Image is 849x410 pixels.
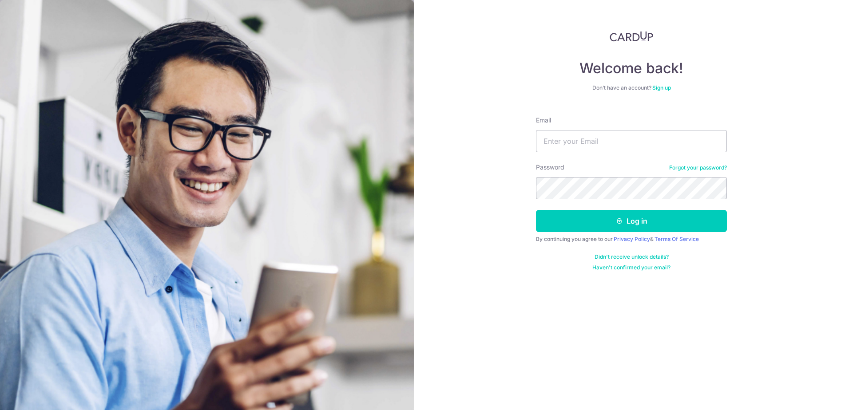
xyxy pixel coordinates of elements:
label: Email [536,116,551,125]
h4: Welcome back! [536,59,727,77]
a: Forgot your password? [669,164,727,171]
a: Terms Of Service [655,236,699,242]
input: Enter your Email [536,130,727,152]
a: Privacy Policy [614,236,650,242]
div: Don’t have an account? [536,84,727,91]
img: CardUp Logo [610,31,653,42]
button: Log in [536,210,727,232]
a: Sign up [652,84,671,91]
label: Password [536,163,564,172]
a: Haven't confirmed your email? [592,264,670,271]
div: By continuing you agree to our & [536,236,727,243]
a: Didn't receive unlock details? [595,253,669,260]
